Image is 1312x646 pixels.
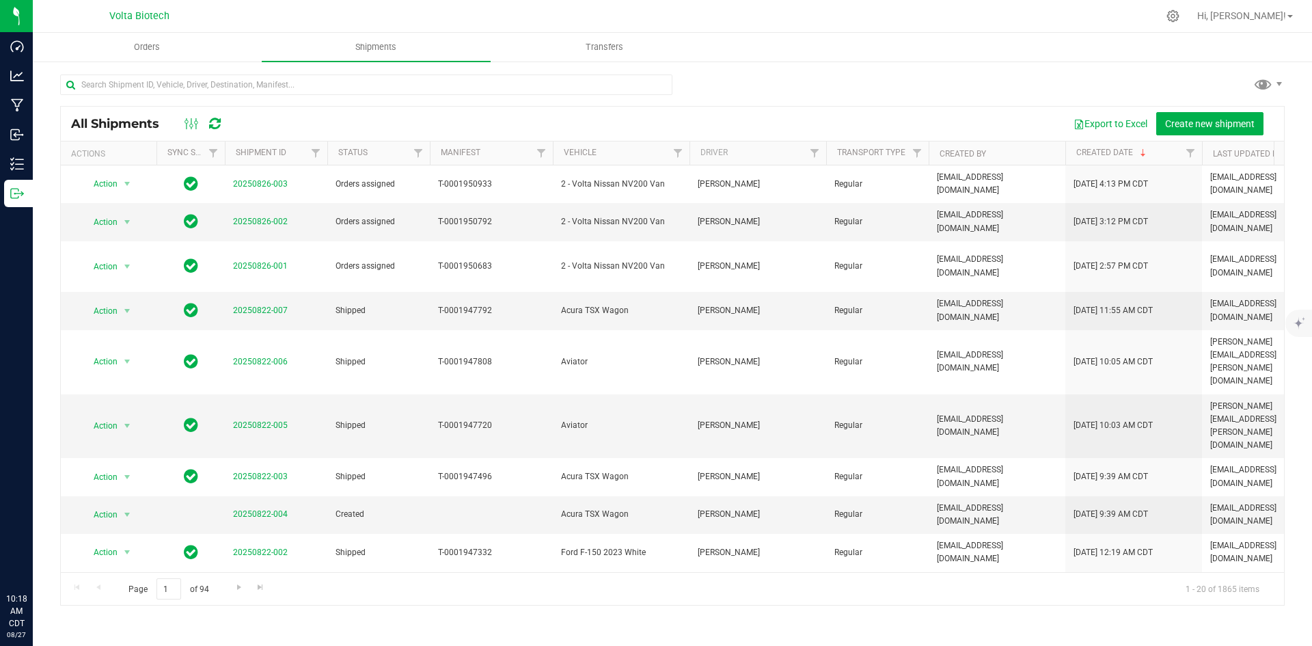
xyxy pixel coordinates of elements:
span: [DATE] 11:55 AM CDT [1074,304,1153,317]
span: All Shipments [71,116,173,131]
span: Volta Biotech [109,10,169,22]
a: Go to the next page [229,578,249,597]
button: Create new shipment [1156,112,1263,135]
span: select [119,301,136,321]
span: [DATE] 10:05 AM CDT [1074,355,1153,368]
span: Create new shipment [1165,118,1255,129]
input: 1 [156,578,181,600]
a: 20250826-001 [233,261,288,271]
a: 20250822-005 [233,420,288,430]
span: [PERSON_NAME] [698,304,818,317]
a: Shipment ID [236,148,286,157]
span: Shipped [336,419,422,432]
inline-svg: Inbound [10,128,24,142]
inline-svg: Manufacturing [10,98,24,112]
span: Shipments [337,41,415,53]
a: Filter [305,142,327,165]
span: In Sync [184,174,198,193]
a: Vehicle [564,148,597,157]
inline-svg: Outbound [10,187,24,200]
a: 20250822-007 [233,306,288,315]
span: [PERSON_NAME] [698,260,818,273]
span: Acura TSX Wagon [561,470,681,483]
span: T-0001947808 [438,355,545,368]
span: Action [81,468,118,487]
span: Action [81,543,118,562]
span: [DATE] 3:12 PM CDT [1074,215,1148,228]
span: T-0001947496 [438,470,545,483]
span: select [119,416,136,435]
a: 20250826-002 [233,217,288,226]
span: [PERSON_NAME] [698,419,818,432]
span: In Sync [184,352,198,371]
span: T-0001947792 [438,304,545,317]
span: Action [81,257,118,276]
span: In Sync [184,467,198,486]
span: Hi, [PERSON_NAME]! [1197,10,1286,21]
span: Transfers [567,41,642,53]
span: In Sync [184,416,198,435]
span: [DATE] 2:57 PM CDT [1074,260,1148,273]
span: [DATE] 12:19 AM CDT [1074,546,1153,559]
input: Search Shipment ID, Vehicle, Driver, Destination, Manifest... [60,75,672,95]
span: Acura TSX Wagon [561,304,681,317]
span: Shipped [336,546,422,559]
span: Acura TSX Wagon [561,508,681,521]
span: select [119,352,136,371]
span: 2 - Volta Nissan NV200 Van [561,260,681,273]
a: Filter [906,142,929,165]
span: In Sync [184,301,198,320]
span: Regular [834,419,920,432]
th: Driver [689,142,826,165]
a: 20250822-002 [233,548,288,557]
a: Filter [667,142,689,165]
p: 08/27 [6,630,27,640]
inline-svg: Dashboard [10,40,24,53]
span: Shipped [336,355,422,368]
span: [EMAIL_ADDRESS][DOMAIN_NAME] [937,297,1057,323]
inline-svg: Inventory [10,157,24,171]
span: Regular [834,215,920,228]
a: Transport Type [837,148,905,157]
span: In Sync [184,212,198,231]
span: [DATE] 10:03 AM CDT [1074,419,1153,432]
div: Actions [71,149,151,159]
span: [PERSON_NAME] [698,508,818,521]
a: Manifest [441,148,480,157]
span: Created [336,508,422,521]
span: In Sync [184,256,198,275]
a: Filter [530,142,553,165]
a: Transfers [491,33,720,62]
a: Shipments [262,33,491,62]
a: Sync Status [167,148,220,157]
span: [EMAIL_ADDRESS][DOMAIN_NAME] [937,413,1057,439]
a: 20250822-004 [233,509,288,519]
span: T-0001950933 [438,178,545,191]
span: [DATE] 9:39 AM CDT [1074,508,1148,521]
a: Go to the last page [251,578,271,597]
span: [EMAIL_ADDRESS][DOMAIN_NAME] [937,539,1057,565]
span: Orders assigned [336,178,422,191]
a: Created By [940,149,986,159]
span: select [119,174,136,193]
span: [PERSON_NAME] [698,178,818,191]
span: select [119,543,136,562]
a: Status [338,148,368,157]
span: [PERSON_NAME] [698,355,818,368]
a: Filter [1179,142,1202,165]
span: select [119,505,136,524]
span: Orders assigned [336,260,422,273]
span: [EMAIL_ADDRESS][DOMAIN_NAME] [937,208,1057,234]
a: 20250826-003 [233,179,288,189]
span: T-0001947720 [438,419,545,432]
span: Orders [115,41,178,53]
span: select [119,257,136,276]
a: Filter [202,142,225,165]
span: Aviator [561,355,681,368]
a: Filter [804,142,826,165]
span: Regular [834,260,920,273]
span: In Sync [184,543,198,562]
span: Regular [834,304,920,317]
span: Action [81,174,118,193]
span: [PERSON_NAME] [698,470,818,483]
